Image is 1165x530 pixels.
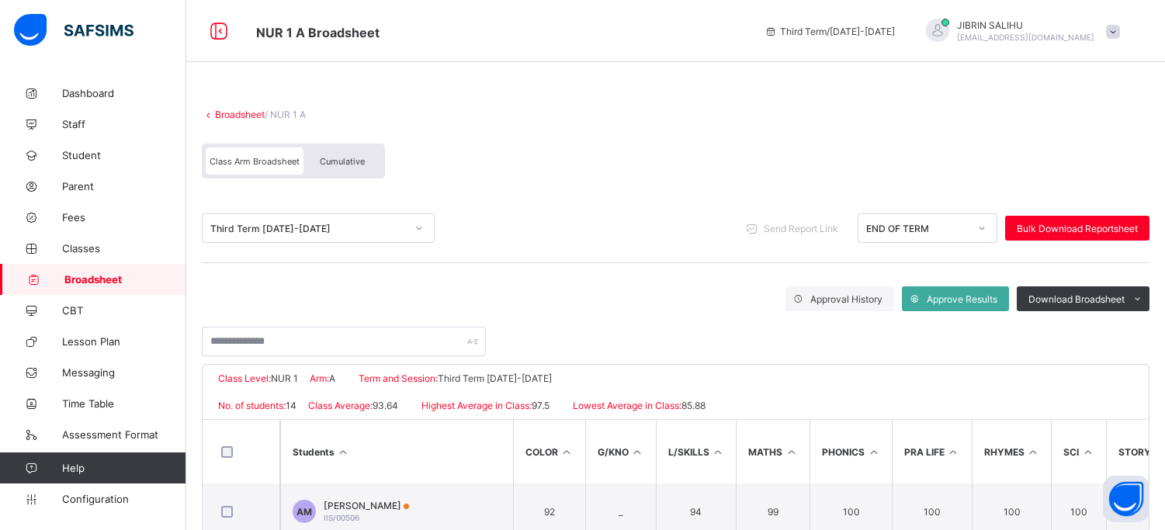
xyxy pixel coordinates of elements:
[271,372,298,384] span: NUR 1
[972,420,1052,483] th: RHYMES
[712,446,725,458] i: Sort in Ascending Order
[681,400,706,411] span: 85.88
[867,446,880,458] i: Sort in Ascending Order
[296,506,312,518] span: AM
[1081,446,1094,458] i: Sort in Ascending Order
[324,513,359,522] span: IIS/00506
[62,462,185,474] span: Help
[215,109,265,120] a: Broadsheet
[957,33,1094,42] span: [EMAIL_ADDRESS][DOMAIN_NAME]
[62,211,186,223] span: Fees
[329,372,335,384] span: A
[324,500,409,511] span: [PERSON_NAME]
[736,420,810,483] th: MATHS
[421,400,532,411] span: Highest Average in Class:
[62,335,186,348] span: Lesson Plan
[1028,293,1125,305] span: Download Broadsheet
[1017,223,1138,234] span: Bulk Download Reportsheet
[210,156,300,167] span: Class Arm Broadsheet
[1027,446,1040,458] i: Sort in Ascending Order
[62,180,186,192] span: Parent
[810,420,892,483] th: PHONICS
[62,242,186,255] span: Classes
[218,372,271,384] span: Class Level:
[573,400,681,411] span: Lowest Average in Class:
[320,156,365,167] span: Cumulative
[764,223,838,234] span: Send Report Link
[532,400,550,411] span: 97.5
[62,149,186,161] span: Student
[810,293,882,305] span: Approval History
[656,420,737,483] th: L/SKILLS
[62,87,186,99] span: Dashboard
[1051,420,1106,483] th: SCI
[286,400,296,411] span: 14
[62,397,186,410] span: Time Table
[359,372,438,384] span: Term and Session:
[62,118,186,130] span: Staff
[560,446,574,458] i: Sort in Ascending Order
[947,446,960,458] i: Sort in Ascending Order
[910,19,1128,44] div: JIBRINSALIHU
[256,25,380,40] span: Class Arm Broadsheet
[631,446,644,458] i: Sort in Ascending Order
[210,223,406,234] div: Third Term [DATE]-[DATE]
[280,420,513,483] th: Students
[1103,476,1149,522] button: Open asap
[62,428,186,441] span: Assessment Format
[927,293,997,305] span: Approve Results
[585,420,656,483] th: G/KNO
[14,14,133,47] img: safsims
[218,400,286,411] span: No. of students:
[866,223,969,234] div: END OF TERM
[308,400,373,411] span: Class Average:
[957,19,1094,31] span: JIBRIN SALIHU
[62,366,186,379] span: Messaging
[373,400,398,411] span: 93.64
[62,304,186,317] span: CBT
[310,372,329,384] span: Arm:
[438,372,552,384] span: Third Term [DATE]-[DATE]
[265,109,306,120] span: / NUR 1 A
[337,446,350,458] i: Sort Ascending
[892,420,972,483] th: PRA LIFE
[785,446,798,458] i: Sort in Ascending Order
[513,420,585,483] th: COLOR
[765,26,895,37] span: session/term information
[62,493,185,505] span: Configuration
[64,273,186,286] span: Broadsheet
